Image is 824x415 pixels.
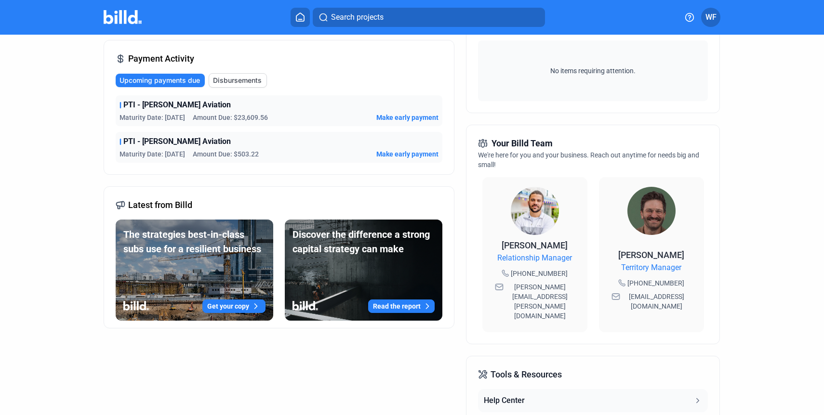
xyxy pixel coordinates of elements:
button: WF [701,8,720,27]
span: Your Billd Team [492,137,553,150]
span: Tools & Resources [491,368,562,381]
img: Relationship Manager [511,187,559,235]
span: Payment Activity [128,52,194,65]
span: Relationship Manager [497,252,572,264]
div: Help Center [484,395,525,406]
button: Search projects [313,8,545,27]
span: [PHONE_NUMBER] [627,278,684,288]
span: No items requiring attention. [482,66,704,76]
span: Search projects [331,12,384,23]
span: PTI - [PERSON_NAME] Aviation [123,99,231,111]
span: Upcoming payments due [120,76,200,85]
span: WF [705,12,717,23]
button: Read the report [368,299,435,313]
span: PTI - [PERSON_NAME] Aviation [123,136,231,147]
button: Make early payment [376,149,439,159]
span: Territory Manager [621,262,681,273]
span: [PHONE_NUMBER] [511,269,568,278]
span: Amount Due: $23,609.56 [193,113,268,122]
button: Make early payment [376,113,439,122]
span: Disbursements [213,76,262,85]
img: Billd Company Logo [104,10,142,24]
span: We're here for you and your business. Reach out anytime for needs big and small! [478,151,699,169]
button: Get your copy [202,299,266,313]
button: Help Center [478,389,707,412]
button: Disbursements [209,73,267,88]
div: Discover the difference a strong capital strategy can make [292,227,435,256]
img: Territory Manager [627,187,676,235]
span: [PERSON_NAME][EMAIL_ADDRESS][PERSON_NAME][DOMAIN_NAME] [505,282,575,321]
span: [PERSON_NAME] [502,240,568,250]
div: The strategies best-in-class subs use for a resilient business [123,227,266,256]
button: Upcoming payments due [116,74,205,87]
span: [EMAIL_ADDRESS][DOMAIN_NAME] [622,292,691,311]
span: [PERSON_NAME] [618,250,684,260]
span: Latest from Billd [128,198,192,212]
span: Amount Due: $503.22 [193,149,259,159]
span: Maturity Date: [DATE] [120,149,185,159]
span: Maturity Date: [DATE] [120,113,185,122]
